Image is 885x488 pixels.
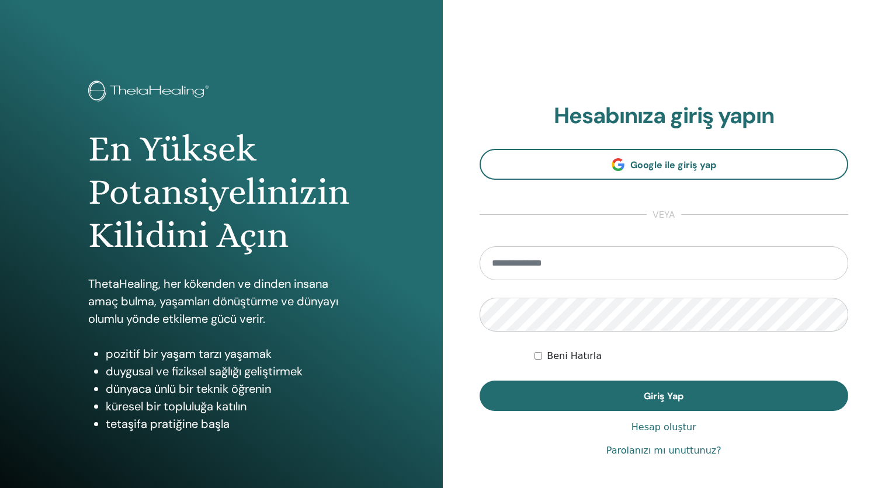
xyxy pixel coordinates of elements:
label: Beni Hatırla [547,349,602,363]
span: veya [647,208,681,222]
li: küresel bir topluluğa katılın [106,398,354,415]
div: Keep me authenticated indefinitely or until I manually logout [535,349,848,363]
a: Google ile giriş yap [480,149,849,180]
a: Parolanızı mı unuttunuz? [606,444,721,458]
a: Hesap oluştur [631,420,696,434]
span: Giriş Yap [644,390,683,402]
h1: En Yüksek Potansiyelinizin Kilidini Açın [88,127,354,257]
li: pozitif bir yaşam tarzı yaşamak [106,345,354,362]
span: Google ile giriş yap [630,159,716,171]
h2: Hesabınıza giriş yapın [480,103,849,130]
li: tetaşifa pratiğine başla [106,415,354,433]
p: ThetaHealing, her kökenden ve dinden insana amaç bulma, yaşamları dönüştürme ve dünyayı olumlu yö... [88,275,354,327]
li: duygusal ve fiziksel sağlığı geliştirmek [106,362,354,380]
li: dünyaca ünlü bir teknik öğrenin [106,380,354,398]
button: Giriş Yap [480,381,849,411]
